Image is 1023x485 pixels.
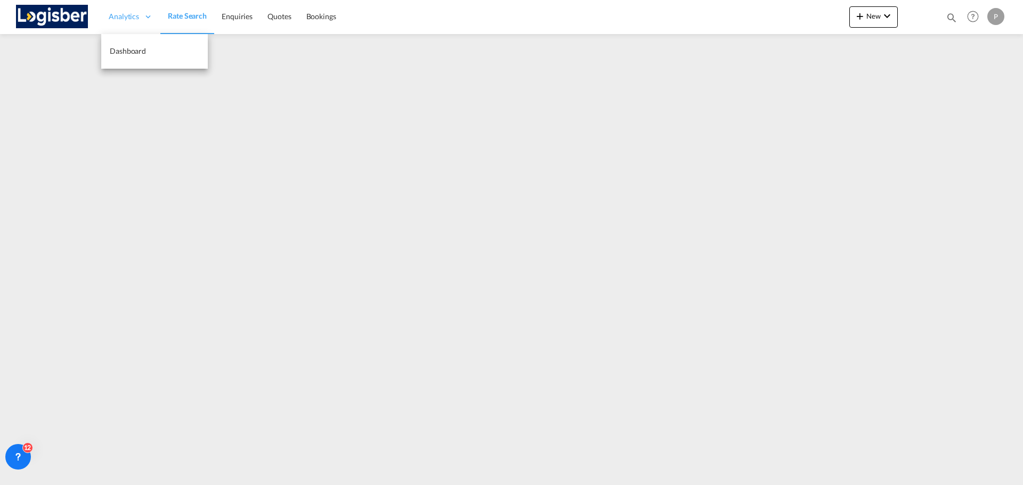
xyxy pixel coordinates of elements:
[849,6,898,28] button: icon-plus 400-fgNewicon-chevron-down
[946,12,957,23] md-icon: icon-magnify
[222,12,253,21] span: Enquiries
[109,11,139,22] span: Analytics
[854,12,894,20] span: New
[964,7,982,26] span: Help
[987,8,1004,25] div: P
[101,34,208,69] a: Dashboard
[881,10,894,22] md-icon: icon-chevron-down
[946,12,957,28] div: icon-magnify
[964,7,987,27] div: Help
[110,46,146,55] span: Dashboard
[267,12,291,21] span: Quotes
[16,5,88,29] img: d7a75e507efd11eebffa5922d020a472.png
[168,11,207,20] span: Rate Search
[306,12,336,21] span: Bookings
[854,10,866,22] md-icon: icon-plus 400-fg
